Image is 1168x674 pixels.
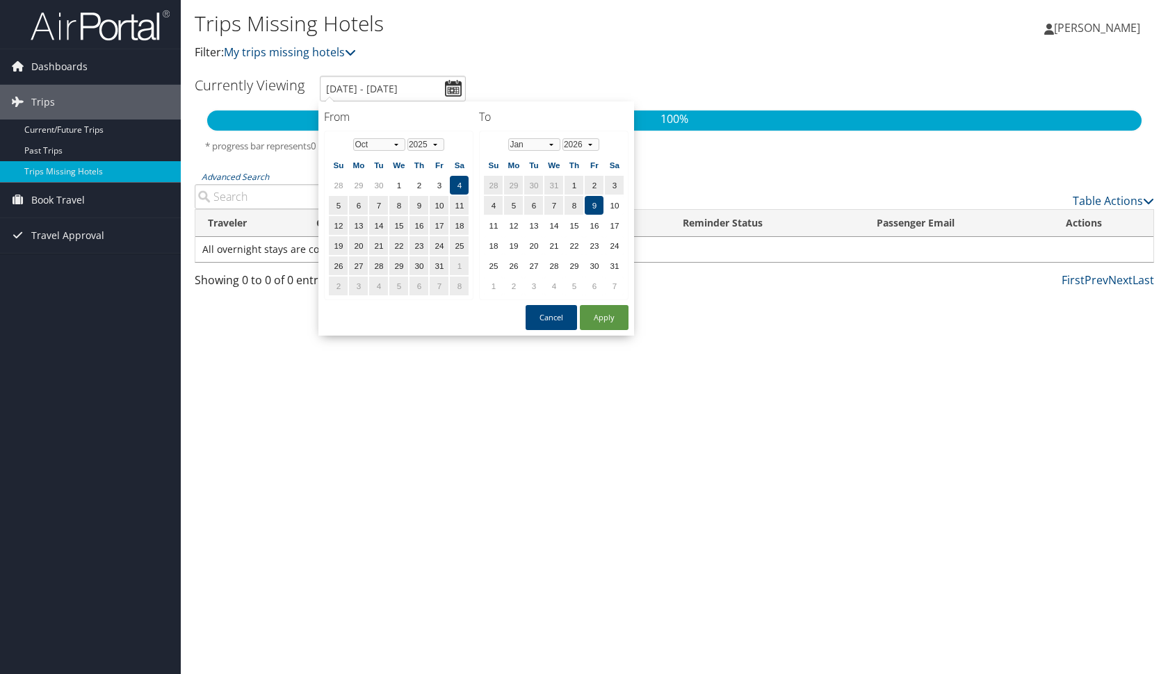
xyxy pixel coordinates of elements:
[479,109,628,124] h4: To
[349,277,368,295] td: 3
[524,236,543,255] td: 20
[565,196,583,215] td: 8
[207,110,1142,129] p: 100%
[605,196,624,215] td: 10
[320,76,466,101] input: [DATE] - [DATE]
[450,176,469,195] td: 4
[450,236,469,255] td: 25
[585,216,603,235] td: 16
[409,196,428,215] td: 9
[544,176,563,195] td: 31
[369,216,388,235] td: 14
[329,256,348,275] td: 26
[430,236,448,255] td: 24
[484,236,503,255] td: 18
[195,184,419,209] input: Advanced Search
[1062,272,1085,288] a: First
[484,196,503,215] td: 4
[450,196,469,215] td: 11
[504,156,523,174] th: Mo
[369,277,388,295] td: 4
[524,156,543,174] th: Tu
[430,156,448,174] th: Fr
[349,196,368,215] td: 6
[329,277,348,295] td: 2
[544,156,563,174] th: We
[565,156,583,174] th: Th
[544,277,563,295] td: 4
[195,272,419,295] div: Showing 0 to 0 of 0 entries
[304,210,366,237] th: City: activate to sort column ascending
[605,176,624,195] td: 3
[1085,272,1108,288] a: Prev
[430,176,448,195] td: 3
[389,196,408,215] td: 8
[450,277,469,295] td: 8
[311,140,351,152] span: 0 out of 0
[524,196,543,215] td: 6
[31,183,85,217] span: Book Travel
[544,236,563,255] td: 21
[524,176,543,195] td: 30
[585,236,603,255] td: 23
[544,196,563,215] td: 7
[329,216,348,235] td: 12
[329,156,348,174] th: Su
[484,156,503,174] th: Su
[565,256,583,275] td: 29
[195,76,305,94] h3: Currently Viewing
[430,277,448,295] td: 7
[670,210,864,237] th: Reminder Status
[1054,20,1140,35] span: [PERSON_NAME]
[605,216,624,235] td: 17
[349,176,368,195] td: 29
[504,196,523,215] td: 5
[450,156,469,174] th: Sa
[329,236,348,255] td: 19
[195,9,834,38] h1: Trips Missing Hotels
[544,216,563,235] td: 14
[329,176,348,195] td: 28
[585,156,603,174] th: Fr
[31,218,104,253] span: Travel Approval
[1053,210,1153,237] th: Actions
[369,156,388,174] th: Tu
[369,236,388,255] td: 21
[31,85,55,120] span: Trips
[349,236,368,255] td: 20
[409,277,428,295] td: 6
[1073,193,1154,208] a: Table Actions
[430,256,448,275] td: 31
[349,216,368,235] td: 13
[565,176,583,195] td: 1
[585,256,603,275] td: 30
[195,210,304,237] th: Traveler: activate to sort column ascending
[544,256,563,275] td: 28
[389,176,408,195] td: 1
[430,196,448,215] td: 10
[504,236,523,255] td: 19
[504,176,523,195] td: 29
[409,176,428,195] td: 2
[864,210,1054,237] th: Passenger Email: activate to sort column ascending
[605,256,624,275] td: 31
[605,156,624,174] th: Sa
[329,196,348,215] td: 5
[580,305,628,330] button: Apply
[389,256,408,275] td: 29
[409,256,428,275] td: 30
[585,196,603,215] td: 9
[389,277,408,295] td: 5
[31,49,88,84] span: Dashboards
[1044,7,1154,49] a: [PERSON_NAME]
[565,216,583,235] td: 15
[389,216,408,235] td: 15
[202,171,269,183] a: Advanced Search
[524,256,543,275] td: 27
[484,277,503,295] td: 1
[31,9,170,42] img: airportal-logo.png
[409,236,428,255] td: 23
[369,196,388,215] td: 7
[369,176,388,195] td: 30
[565,277,583,295] td: 5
